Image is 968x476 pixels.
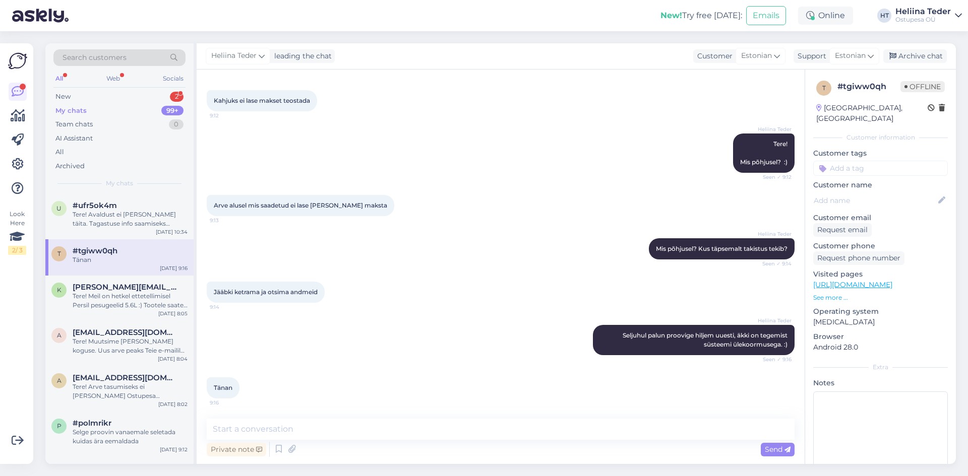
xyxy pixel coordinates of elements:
div: New [55,92,71,102]
a: [URL][DOMAIN_NAME] [813,280,892,289]
div: # tgiww0qh [837,81,900,93]
input: Add name [814,195,936,206]
a: Heliina TederOstupesa OÜ [895,8,962,24]
span: Seen ✓ 9:16 [754,356,792,363]
div: AI Assistant [55,133,93,144]
div: Request email [813,223,872,237]
div: 0 [169,119,184,129]
p: Android 28.0 [813,342,948,353]
p: Customer name [813,180,948,190]
p: Browser [813,331,948,342]
div: Online [798,7,853,25]
div: [DATE] 9:12 [160,446,188,453]
span: 9:14 [210,303,248,311]
span: Heliina Teder [754,230,792,238]
span: Seen ✓ 9:12 [754,173,792,181]
div: My chats [55,106,87,116]
span: Estonian [835,50,866,61]
span: Send [765,445,791,454]
div: [DATE] 8:02 [158,400,188,408]
span: k.targama@gmail.ee [73,283,177,292]
div: Tänan [73,255,188,264]
span: 9:13 [210,217,248,224]
div: All [53,72,65,85]
span: #tgiww0qh [73,246,117,255]
span: 9:12 [210,112,248,119]
span: Seen ✓ 9:14 [754,260,792,267]
span: a [57,377,62,384]
div: Selge proovin vanaemale seletada kuidas ära eemaldada [73,428,188,446]
span: annabrett7@hotmail.com [73,328,177,337]
p: Customer phone [813,241,948,251]
p: Notes [813,378,948,388]
p: Visited pages [813,269,948,280]
div: Try free [DATE]: [660,10,742,22]
button: Emails [746,6,786,25]
div: 99+ [161,106,184,116]
p: See more ... [813,293,948,302]
div: Tere! Avaldust ei [PERSON_NAME] täita. Tagastuse info saamiseks kirjutage meile [EMAIL_ADDRESS][D... [73,210,188,228]
div: [DATE] 9:16 [160,264,188,272]
span: 9:16 [210,399,248,406]
span: annelitammsaar23@gmail.com [73,373,177,382]
span: Heliina Teder [754,125,792,133]
span: a [57,331,62,339]
div: Tere! Meil on hetkel ettetellimisel Persil pesugeelid 5.6L :) Tootele saate soovi avaldada siin: ... [73,292,188,310]
div: Tere! Arve tasumiseks ei [PERSON_NAME] Ostupesa kodulehele sisse logida. [PERSON_NAME] need lahtr... [73,382,188,400]
span: Kahjuks ei lase makset teostada [214,97,310,104]
div: Socials [161,72,186,85]
div: All [55,147,64,157]
div: Ostupesa OÜ [895,16,951,24]
div: 2 [170,92,184,102]
div: leading the chat [270,51,332,61]
span: #polmrikr [73,419,111,428]
input: Add a tag [813,161,948,176]
div: HT [877,9,891,23]
span: Mis põhjusel? Kus täpsemalt takistus tekib? [656,245,788,252]
div: Archive chat [883,49,947,63]
div: [DATE] 8:05 [158,310,188,317]
div: [GEOGRAPHIC_DATA], [GEOGRAPHIC_DATA] [816,103,928,124]
span: Estonian [741,50,772,61]
p: [MEDICAL_DATA] [813,317,948,327]
span: t [57,250,61,257]
div: Private note [207,443,266,456]
div: Tere! Muutsime [PERSON_NAME] koguse. Uus arve peaks Teie e-mailile jõudma 10-15 minuti jooksul. :) [73,337,188,355]
span: Heliina Teder [754,317,792,324]
span: Jääbki ketrama ja otsima andmeid [214,288,318,296]
span: Search customers [63,52,127,63]
p: Customer email [813,213,948,223]
div: Archived [55,161,85,171]
div: Support [794,51,826,61]
span: Heliina Teder [211,50,257,61]
div: Customer [693,51,733,61]
span: u [56,205,62,212]
span: #ufr5ok4m [73,201,117,210]
div: Look Here [8,210,26,255]
div: Customer information [813,133,948,142]
div: [DATE] 10:34 [156,228,188,236]
span: My chats [106,179,133,188]
div: [DATE] 8:04 [158,355,188,363]
div: 2 / 3 [8,246,26,255]
span: k [57,286,62,294]
p: Customer tags [813,148,948,159]
span: Arve alusel mis saadetud ei lase [PERSON_NAME] maksta [214,201,387,209]
img: Askly Logo [8,51,27,71]
b: New! [660,11,682,20]
span: p [57,422,62,430]
div: Web [104,72,122,85]
span: t [822,84,826,92]
span: Offline [900,81,945,92]
div: Request phone number [813,251,904,265]
div: Heliina Teder [895,8,951,16]
p: Operating system [813,306,948,317]
div: Extra [813,363,948,372]
span: Seljuhul palun proovige hiljem uuesti, äkki on tegemist süsteemi ülekoormusega. :) [623,331,789,348]
span: Tänan [214,384,232,391]
div: Team chats [55,119,93,129]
